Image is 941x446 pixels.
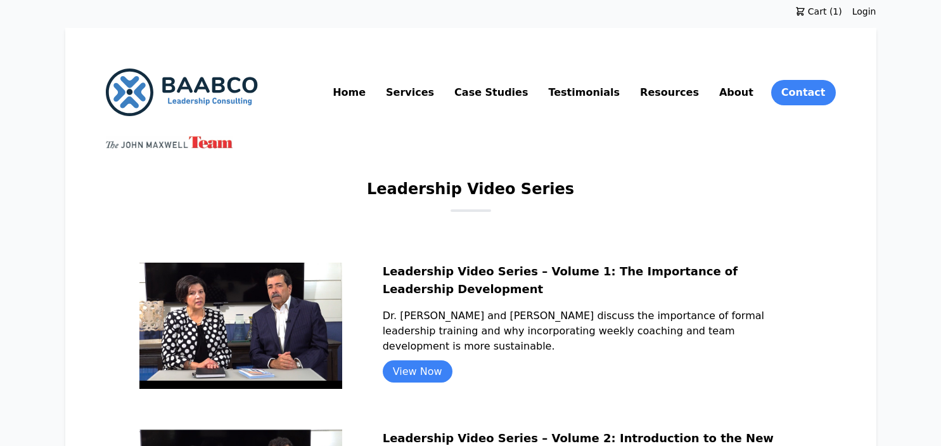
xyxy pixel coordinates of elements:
[330,82,368,103] a: Home
[106,136,233,148] img: John Maxwell
[367,179,574,209] h1: Leadership Video Series
[139,263,342,390] img: Leadership Video Series – Volume 1: The Importance of Leadership Development
[785,5,852,18] a: Cart (1)
[637,82,701,103] a: Resources
[546,82,622,103] a: Testimonials
[717,82,756,103] a: About
[383,308,802,364] p: Dr. [PERSON_NAME] and [PERSON_NAME] discuss the importance of formal leadership training and why ...
[383,360,452,383] a: View Now
[106,69,258,116] img: BAABCO Consulting Services
[383,82,437,103] a: Services
[805,5,842,18] span: Cart (1)
[383,263,802,308] h2: Leadership Video Series – Volume 1: The Importance of Leadership Development
[452,82,530,103] a: Case Studies
[771,80,836,105] a: Contact
[852,5,876,18] a: Login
